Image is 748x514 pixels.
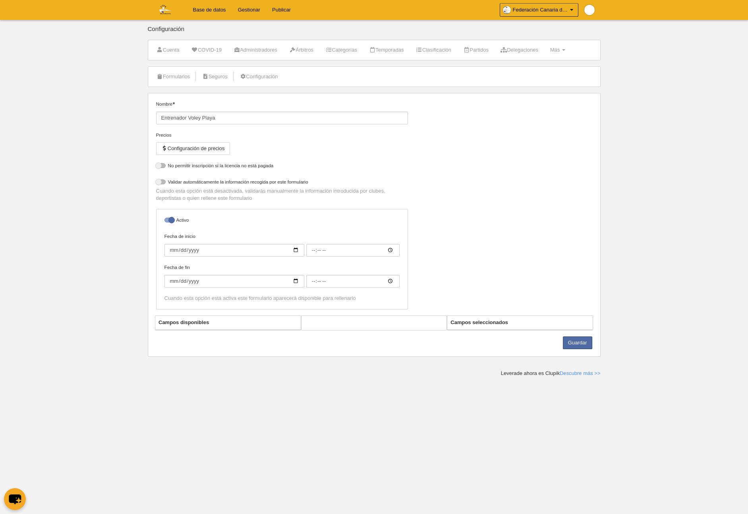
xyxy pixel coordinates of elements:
a: Descubre más >> [560,370,601,376]
div: Leverade ahora es Clupik [501,370,601,377]
img: Pap9wwVNPjNR.30x30.jpg [584,5,595,15]
input: Fecha de fin [164,275,304,288]
a: Delegaciones [496,44,543,56]
label: Validar automáticamente la información recogida por este formulario [156,178,408,187]
input: Fecha de inicio [306,244,400,257]
label: Activo [164,216,400,226]
p: Cuando esta opción está desactivada, validarás manualmente la información introducida por clubes,... [156,187,408,202]
th: Campos seleccionados [447,316,593,330]
a: Administradores [229,44,282,56]
span: Más [550,47,560,53]
th: Campos disponibles [155,316,301,330]
label: No permitir inscripción si la licencia no está pagada [156,162,408,171]
a: Partidos [459,44,493,56]
img: OaKdMG7jwavG.30x30.jpg [503,6,511,14]
button: Guardar [563,336,592,349]
a: Más [546,44,570,56]
div: Precios [156,131,408,139]
label: Fecha de inicio [164,233,400,257]
a: Federación Canaria de Voleibol [500,3,578,17]
a: Clasificación [412,44,456,56]
input: Fecha de inicio [164,244,304,257]
input: Fecha de fin [306,275,400,288]
a: Formularios [152,71,195,83]
img: Federación Canaria de Voleibol [148,5,181,14]
input: Nombre [156,112,408,124]
span: Federación Canaria de Voleibol [513,6,568,14]
a: Cuenta [152,44,184,56]
button: chat-button [4,488,26,510]
a: Seguros [197,71,232,83]
div: Configuración [148,26,601,40]
label: Nombre [156,100,408,124]
label: Fecha de fin [164,264,400,288]
a: Categorías [321,44,361,56]
a: Configuración [235,71,282,83]
a: Árbitros [285,44,318,56]
i: Obligatorio [172,102,175,104]
button: Configuración de precios [156,142,230,155]
a: Temporadas [365,44,408,56]
div: Cuando esta opción está activa este formulario aparecerá disponible para rellenarlo [164,295,400,302]
a: COVID-19 [187,44,226,56]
